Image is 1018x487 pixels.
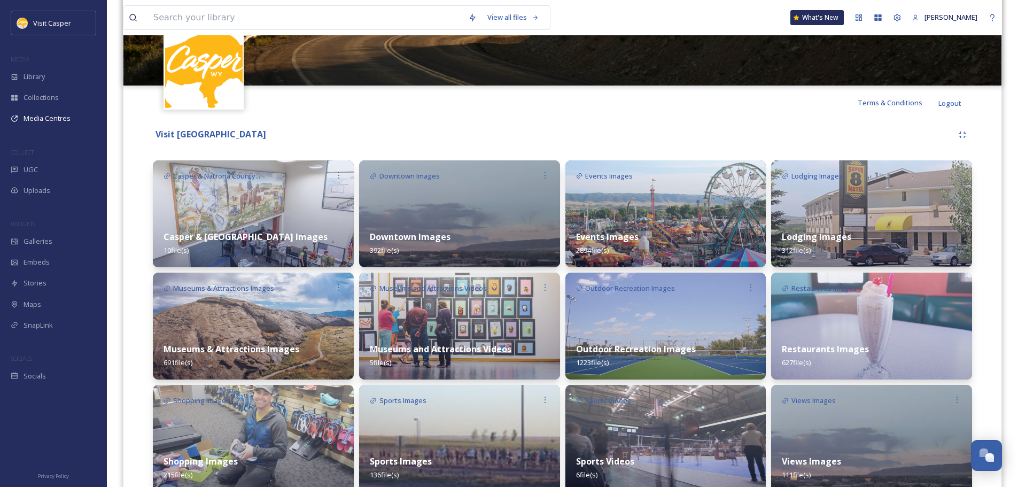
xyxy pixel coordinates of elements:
span: COLLECT [11,148,34,156]
img: 25f86fd6-9334-4fa1-b42b-6cc11e9898ce.jpg [153,273,354,380]
a: Privacy Policy [38,469,69,482]
img: 7c4b28d3-c4ac-4f35-8e87-cf1ebcd16ec1.jpg [565,160,766,267]
span: Restaurants Images [791,283,857,293]
img: 86aad55e-5489-4c9a-89eb-d32d0f673d14.jpg [565,273,766,380]
button: Open Chat [971,440,1002,471]
span: Events Images [585,171,633,181]
span: Uploads [24,185,50,196]
strong: Casper & [GEOGRAPHIC_DATA] Images [164,231,328,243]
span: Logout [938,98,961,108]
img: 9681749b-e509-4d5d-aedb-18d4060fab76.jpg [771,273,972,380]
span: Privacy Policy [38,473,69,480]
span: Museums & Attractions Images [173,283,274,293]
span: Sports Videos [585,396,631,406]
span: SnapLink [24,320,53,330]
span: Downtown Images [379,171,440,181]
strong: Sports Images [370,455,432,467]
span: MEDIA [11,55,29,63]
img: 155780.jpg [17,18,28,28]
span: Collections [24,92,59,103]
span: 111 file(s) [782,470,811,480]
span: 2894 file(s) [576,245,609,255]
span: Sports Images [379,396,426,406]
img: 155780.jpg [165,30,243,108]
span: Outdoor Recreation Images [585,283,675,293]
span: Galleries [24,236,52,246]
span: Terms & Conditions [858,98,922,107]
input: Search your library [148,6,463,29]
img: 2bafbff8-46d4-47d5-b347-c20b2cc3c151.jpg [359,160,560,267]
span: 1223 file(s) [576,358,609,367]
strong: Museums and Attractions Videos [370,343,511,355]
strong: Museums & Attractions Images [164,343,299,355]
span: Museums and Attractions Videos [379,283,487,293]
strong: Outdoor Recreation Images [576,343,696,355]
strong: Sports Videos [576,455,634,467]
span: Socials [24,371,46,381]
img: 3f3276e3-b333-4aa8-b1e9-71aed37d8075.jpg [771,160,972,267]
span: Media Centres [24,113,71,123]
a: What's New [790,10,844,25]
a: View all files [482,7,545,28]
span: Maps [24,299,41,310]
span: Visit Casper [33,18,71,28]
span: Embeds [24,257,50,267]
span: 392 file(s) [370,245,399,255]
img: 14577624-18ba-4507-bdde-bac91b7a917a.jpg [359,273,560,380]
span: 215 file(s) [164,470,192,480]
span: 5 file(s) [370,358,391,367]
strong: Lodging Images [782,231,851,243]
img: ad5082a3-c6e3-41fe-9823-0de2c2131701.jpg [153,160,354,267]
span: UGC [24,165,38,175]
strong: Events Images [576,231,639,243]
span: 627 file(s) [782,358,811,367]
strong: Downtown Images [370,231,450,243]
strong: Restaurants Images [782,343,869,355]
a: [PERSON_NAME] [907,7,983,28]
span: Stories [24,278,46,288]
a: Terms & Conditions [858,96,938,109]
strong: Views Images [782,455,841,467]
span: 10 file(s) [164,245,189,255]
span: 312 file(s) [782,245,811,255]
span: [PERSON_NAME] [924,12,977,22]
span: 691 file(s) [164,358,192,367]
span: Shopping Images [173,396,230,406]
strong: Shopping Images [164,455,238,467]
span: Library [24,72,45,82]
strong: Visit [GEOGRAPHIC_DATA] [156,128,266,140]
span: Casper & Natrona County... [173,171,260,181]
span: Lodging Images [791,171,843,181]
span: SOCIALS [11,354,32,362]
span: 6 file(s) [576,470,597,480]
span: WIDGETS [11,220,35,228]
span: 136 file(s) [370,470,399,480]
span: Views Images [791,396,836,406]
